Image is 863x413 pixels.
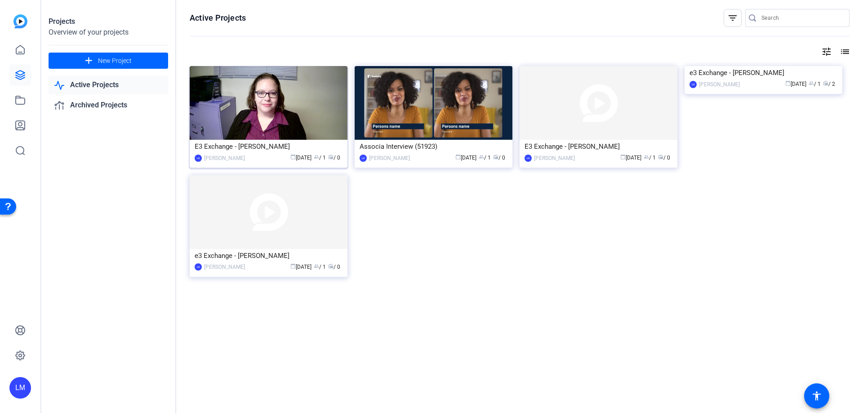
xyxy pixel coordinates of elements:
[195,263,202,271] div: LM
[314,155,326,161] span: / 1
[534,154,575,163] div: [PERSON_NAME]
[493,154,498,160] span: radio
[690,81,697,88] div: LM
[49,16,168,27] div: Projects
[525,140,672,153] div: E3 Exchange - [PERSON_NAME]
[328,263,334,269] span: radio
[644,155,656,161] span: / 1
[821,46,832,57] mat-icon: tune
[13,14,27,28] img: blue-gradient.svg
[644,154,649,160] span: group
[479,154,484,160] span: group
[761,13,842,23] input: Search
[785,80,791,86] span: calendar_today
[83,55,94,67] mat-icon: add
[49,53,168,69] button: New Project
[290,263,296,269] span: calendar_today
[811,391,822,401] mat-icon: accessibility
[360,155,367,162] div: LM
[620,155,641,161] span: [DATE]
[823,80,828,86] span: radio
[658,154,663,160] span: radio
[314,263,319,269] span: group
[195,155,202,162] div: LM
[195,249,343,262] div: e3 Exchange - [PERSON_NAME]
[727,13,738,23] mat-icon: filter_list
[493,155,505,161] span: / 0
[620,154,626,160] span: calendar_today
[455,155,476,161] span: [DATE]
[690,66,837,80] div: e3 Exchange - [PERSON_NAME]
[290,155,311,161] span: [DATE]
[314,154,319,160] span: group
[525,155,532,162] div: LM
[190,13,246,23] h1: Active Projects
[809,80,814,86] span: group
[699,80,740,89] div: [PERSON_NAME]
[98,56,132,66] span: New Project
[455,154,461,160] span: calendar_today
[360,140,507,153] div: Associa Interview (51923)
[49,96,168,115] a: Archived Projects
[785,81,806,87] span: [DATE]
[9,377,31,399] div: LM
[290,154,296,160] span: calendar_today
[290,264,311,270] span: [DATE]
[809,81,821,87] span: / 1
[479,155,491,161] span: / 1
[49,76,168,94] a: Active Projects
[195,140,343,153] div: E3 Exchange - [PERSON_NAME]
[328,155,340,161] span: / 0
[204,154,245,163] div: [PERSON_NAME]
[839,46,850,57] mat-icon: list
[328,264,340,270] span: / 0
[314,264,326,270] span: / 1
[658,155,670,161] span: / 0
[823,81,835,87] span: / 2
[204,262,245,271] div: [PERSON_NAME]
[328,154,334,160] span: radio
[369,154,410,163] div: [PERSON_NAME]
[49,27,168,38] div: Overview of your projects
